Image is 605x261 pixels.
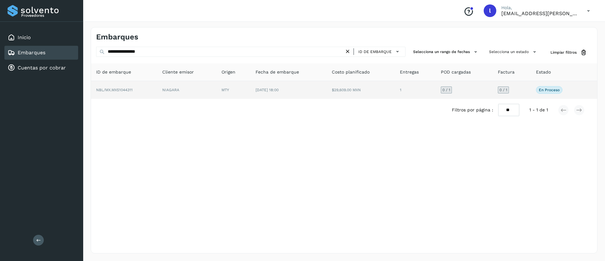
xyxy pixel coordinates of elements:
[162,69,194,75] span: Cliente emisor
[4,61,78,75] div: Cuentas por cobrar
[222,69,235,75] span: Origen
[395,81,436,99] td: 1
[327,81,395,99] td: $29,609.00 MXN
[332,69,370,75] span: Costo planificado
[487,47,540,57] button: Selecciona un estado
[256,88,279,92] span: [DATE] 18:00
[442,88,450,92] span: 0 / 1
[545,47,592,58] button: Limpiar filtros
[550,50,577,55] span: Limpiar filtros
[4,31,78,44] div: Inicio
[529,107,548,113] span: 1 - 1 de 1
[96,88,133,92] span: NBL/MX.MX51044311
[501,10,577,16] p: lauraamalia.castillo@xpertal.com
[96,33,138,42] h4: Embarques
[358,49,392,55] span: ID de embarque
[499,88,507,92] span: 0 / 1
[539,88,560,92] p: En proceso
[536,69,551,75] span: Estado
[256,69,299,75] span: Fecha de embarque
[441,69,471,75] span: POD cargadas
[18,50,45,56] a: Embarques
[18,65,66,71] a: Cuentas por cobrar
[18,34,31,40] a: Inicio
[356,47,403,56] button: ID de embarque
[96,69,131,75] span: ID de embarque
[157,81,216,99] td: NIAGARA
[216,81,251,99] td: MTY
[498,69,515,75] span: Factura
[4,46,78,60] div: Embarques
[411,47,481,57] button: Selecciona un rango de fechas
[501,5,577,10] p: Hola,
[21,13,76,18] p: Proveedores
[400,69,419,75] span: Entregas
[452,107,493,113] span: Filtros por página :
